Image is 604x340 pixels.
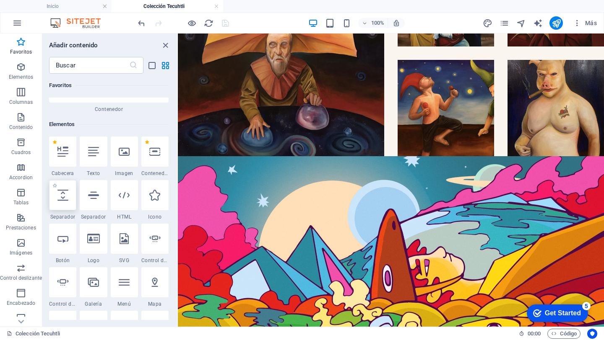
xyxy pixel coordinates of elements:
div: Mapa [141,267,169,307]
button: navigator [516,18,526,28]
span: Logo [80,257,107,264]
p: Elementos [9,74,33,80]
div: Get Started 5 items remaining, 0% complete [7,4,68,22]
span: HTML [111,214,138,220]
h6: Añadir contenido [49,40,98,50]
span: Botón [49,257,76,264]
span: Texto [80,170,107,177]
button: reload [203,18,213,28]
div: Separador [49,180,76,220]
p: Accordion [9,174,33,181]
h4: Colección Tecuhtli [112,2,223,11]
div: Get Started [25,9,61,17]
span: Más [573,19,597,27]
button: grid-view [160,60,170,70]
i: Al redimensionar, ajustar el nivel de zoom automáticamente para ajustarse al dispositivo elegido. [393,19,400,27]
div: Contenedor [141,137,169,177]
div: SVG [111,224,138,264]
div: Logo [80,224,107,264]
div: Control deslizante de imágenes [141,224,169,264]
h6: Elementos [49,119,169,129]
span: Contenedor [141,170,169,177]
span: Contenedor [49,106,169,113]
button: pages [499,18,509,28]
span: Galería [80,301,107,307]
span: Eliminar de favoritos [52,140,57,144]
span: Mapa [141,301,169,307]
button: design [482,18,492,28]
div: Imagen [111,137,138,177]
h6: 100% [371,18,384,28]
div: Galería [80,267,107,307]
span: Añadir a favoritos [52,183,57,188]
input: Buscar [49,57,129,74]
p: Cuadros [11,149,31,156]
button: publish [549,16,563,30]
p: Encabezado [7,300,35,307]
h6: Tiempo de la sesión [519,329,541,339]
div: Cabecera [49,137,76,177]
img: Editor Logo [48,18,111,28]
div: Icono [141,180,169,220]
button: Usercentrics [587,329,597,339]
button: 100% [358,18,388,28]
button: Código [547,329,581,339]
button: Más [570,16,600,30]
i: AI Writer [533,18,543,28]
p: Columnas [9,99,33,106]
div: 5 [62,2,70,10]
p: Contenido [9,124,33,131]
div: Separador [80,180,107,220]
i: Diseño (Ctrl+Alt+Y) [483,18,492,28]
div: Texto [80,137,107,177]
div: Control deslizante [49,267,76,307]
span: Icono [141,214,169,220]
span: Separador [49,214,76,220]
div: Menú [111,267,138,307]
span: Control deslizante [49,301,76,307]
i: Volver a cargar página [204,18,213,28]
span: Control deslizante de imágenes [141,257,169,264]
p: Imágenes [10,250,32,256]
p: Favoritos [10,49,32,55]
span: : [534,330,535,337]
div: HTML [111,180,138,220]
span: Separador [80,214,107,220]
button: undo [136,18,146,28]
i: Navegador [516,18,526,28]
i: Páginas (Ctrl+Alt+S) [500,18,509,28]
p: Tablas [13,199,29,206]
button: close panel [160,40,170,50]
span: Eliminar de favoritos [145,140,149,144]
p: Prestaciones [6,224,36,231]
i: Publicar [552,18,561,28]
a: Haz clic para cancelar la selección y doble clic para abrir páginas [7,329,60,339]
span: SVG [111,257,138,264]
span: Cabecera [49,170,76,177]
span: Imagen [111,170,138,177]
h6: Favoritos [49,80,169,90]
span: 00 00 [528,329,541,339]
i: Deshacer: Cambiar texto (Ctrl+Z) [137,18,146,28]
span: Menú [111,301,138,307]
button: text_generator [533,18,543,28]
div: Botón [49,224,76,264]
button: list-view [147,60,157,70]
span: Código [551,329,577,339]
